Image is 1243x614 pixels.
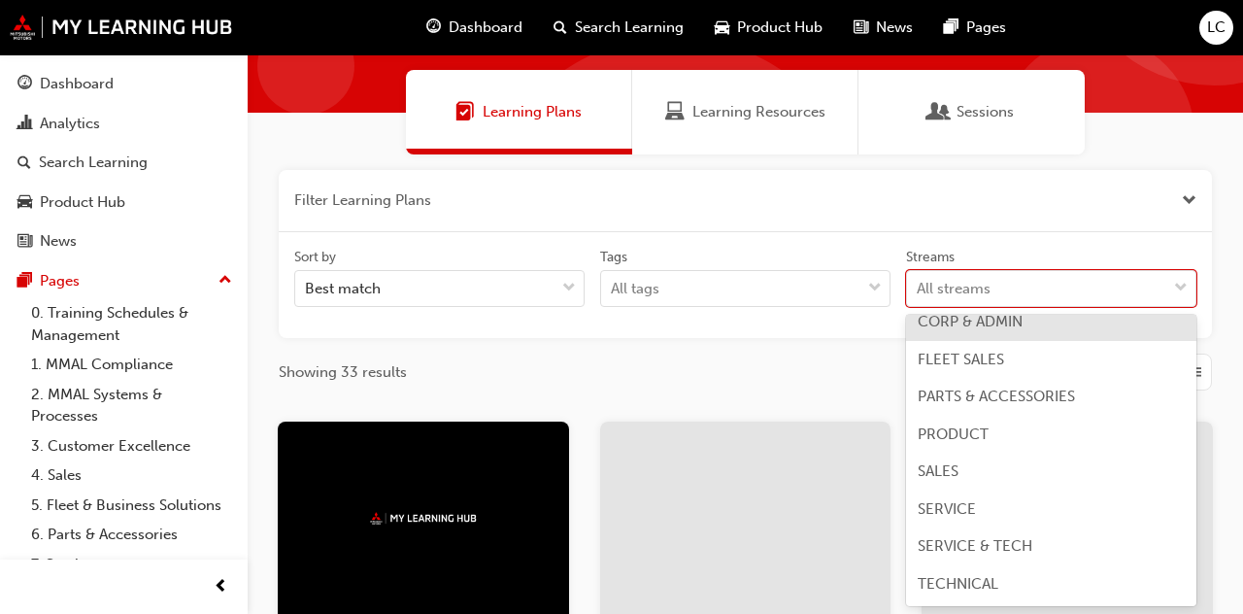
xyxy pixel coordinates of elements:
[17,154,31,172] span: search-icon
[8,145,240,181] a: Search Learning
[8,223,240,259] a: News
[449,17,522,39] span: Dashboard
[918,351,1004,368] span: FLEET SALES
[455,101,475,123] span: Learning Plans
[928,8,1022,48] a: pages-iconPages
[611,278,659,300] div: All tags
[17,233,32,251] span: news-icon
[906,248,955,267] div: Streams
[876,17,913,39] span: News
[918,575,998,593] span: TECHNICAL
[957,101,1014,123] span: Sessions
[562,276,576,301] span: down-icon
[554,16,567,40] span: search-icon
[737,17,823,39] span: Product Hub
[918,426,989,443] span: PRODUCT
[23,520,240,550] a: 6. Parts & Accessories
[1207,17,1226,39] span: LC
[868,276,882,301] span: down-icon
[305,278,381,300] div: Best match
[214,575,228,599] span: prev-icon
[39,152,148,174] div: Search Learning
[23,350,240,380] a: 1. MMAL Compliance
[23,431,240,461] a: 3. Customer Excellence
[1174,276,1188,301] span: down-icon
[23,550,240,580] a: 7. Service
[918,313,1023,330] span: CORP & ADMIN
[575,17,684,39] span: Search Learning
[917,278,991,300] div: All streams
[918,537,1032,555] span: SERVICE & TECH
[294,248,336,267] div: Sort by
[40,230,77,253] div: News
[918,462,958,480] span: SALES
[8,106,240,142] a: Analytics
[279,361,407,384] span: Showing 33 results
[600,248,890,308] label: tagOptions
[17,273,32,290] span: pages-icon
[411,8,538,48] a: guage-iconDashboard
[665,101,685,123] span: Learning Resources
[40,113,100,135] div: Analytics
[918,500,976,518] span: SERVICE
[23,460,240,491] a: 4. Sales
[17,76,32,93] span: guage-icon
[40,73,114,95] div: Dashboard
[483,101,582,123] span: Learning Plans
[8,263,240,299] button: Pages
[929,101,949,123] span: Sessions
[40,270,80,292] div: Pages
[406,70,632,154] a: Learning PlansLearning Plans
[1199,11,1233,45] button: LC
[426,16,441,40] span: guage-icon
[23,380,240,431] a: 2. MMAL Systems & Processes
[944,16,958,40] span: pages-icon
[699,8,838,48] a: car-iconProduct Hub
[854,16,868,40] span: news-icon
[1182,189,1196,212] button: Close the filter
[10,15,233,40] img: mmal
[17,194,32,212] span: car-icon
[838,8,928,48] a: news-iconNews
[918,388,1075,405] span: PARTS & ACCESSORIES
[966,17,1006,39] span: Pages
[23,298,240,350] a: 0. Training Schedules & Management
[23,491,240,521] a: 5. Fleet & Business Solutions
[600,248,627,267] div: Tags
[8,185,240,221] a: Product Hub
[692,101,825,123] span: Learning Resources
[858,70,1085,154] a: SessionsSessions
[715,16,729,40] span: car-icon
[8,62,240,263] button: DashboardAnalyticsSearch LearningProduct HubNews
[370,512,477,525] img: mmal
[8,66,240,102] a: Dashboard
[40,191,125,214] div: Product Hub
[632,70,858,154] a: Learning ResourcesLearning Resources
[17,116,32,133] span: chart-icon
[538,8,699,48] a: search-iconSearch Learning
[218,268,232,293] span: up-icon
